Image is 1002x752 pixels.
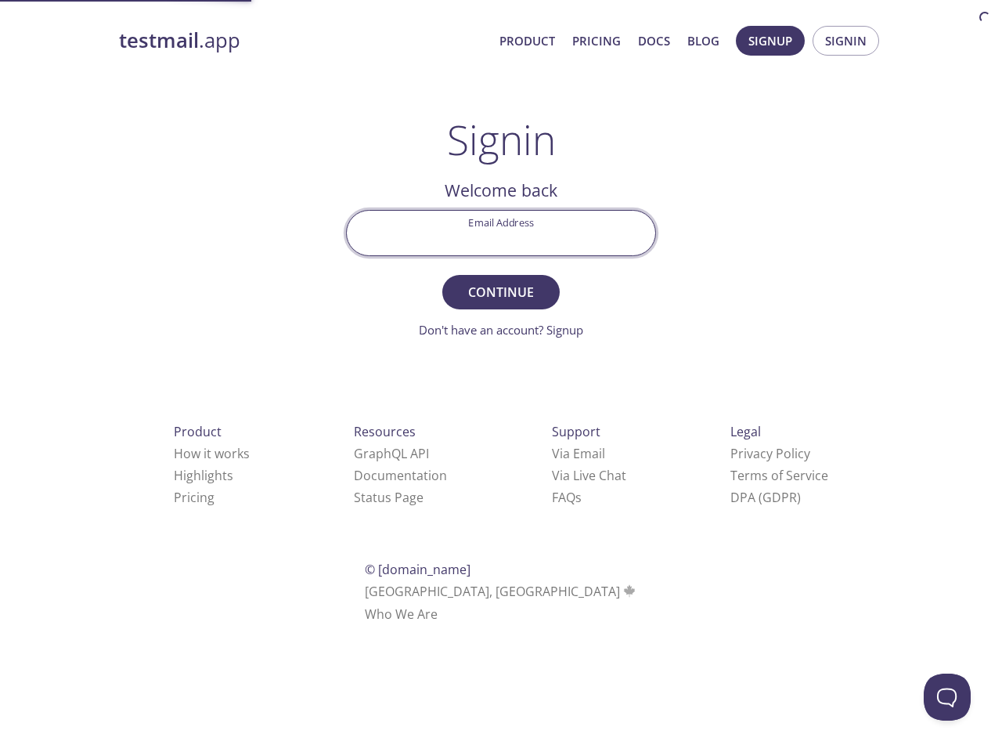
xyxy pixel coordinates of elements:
span: Signup [748,31,792,51]
a: Pricing [572,31,621,51]
iframe: Help Scout Beacon - Open [924,674,971,721]
a: Via Live Chat [552,467,626,484]
h2: Welcome back [346,177,656,204]
h1: Signin [447,116,556,163]
a: Who We Are [365,606,438,623]
a: FAQ [552,489,582,506]
span: Resources [354,423,416,440]
a: Blog [687,31,719,51]
a: Status Page [354,489,424,506]
a: Highlights [174,467,233,484]
a: Terms of Service [730,467,828,484]
button: Continue [442,275,560,309]
button: Signin [813,26,879,56]
strong: testmail [119,27,199,54]
a: Privacy Policy [730,445,810,462]
span: Signin [825,31,867,51]
button: Signup [736,26,805,56]
a: DPA (GDPR) [730,489,801,506]
a: Docs [638,31,670,51]
span: [GEOGRAPHIC_DATA], [GEOGRAPHIC_DATA] [365,583,638,600]
a: testmail.app [119,27,487,54]
a: How it works [174,445,250,462]
span: Legal [730,423,761,440]
a: GraphQL API [354,445,429,462]
a: Via Email [552,445,605,462]
span: © [DOMAIN_NAME] [365,561,470,578]
span: Support [552,423,600,440]
a: Product [499,31,555,51]
a: Pricing [174,489,214,506]
a: Documentation [354,467,447,484]
a: Don't have an account? Signup [419,322,583,338]
span: Product [174,423,222,440]
span: s [575,489,582,506]
span: Continue [460,281,542,303]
